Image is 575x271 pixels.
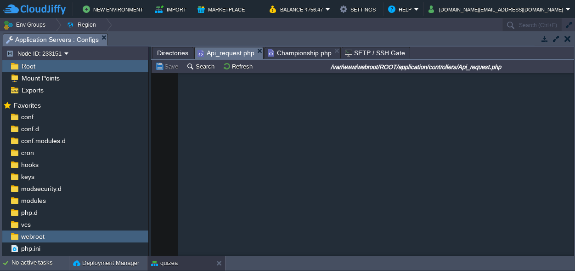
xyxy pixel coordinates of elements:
button: Region [67,18,99,31]
span: Championship.php [268,47,332,58]
button: Balance ₹756.47 [270,4,326,15]
button: [DOMAIN_NAME][EMAIL_ADDRESS][DOMAIN_NAME] [428,4,566,15]
button: Save [155,62,181,70]
a: cron [19,149,35,157]
span: Directories [157,47,188,58]
button: quizea [151,259,178,268]
a: conf.d [19,125,40,133]
a: hooks [19,161,40,169]
a: php.ini [19,244,42,253]
button: New Environment [83,4,146,15]
a: vcs [19,220,32,229]
a: Favorites [12,102,42,109]
a: webroot [19,232,46,241]
a: conf.modules.d [19,137,67,145]
button: Deployment Manager [73,259,139,268]
div: No active tasks [11,256,69,271]
img: CloudJiffy [3,4,66,15]
a: modsecurity.d [19,185,63,193]
li: /var/www/webroot/ROOT/application/controllers/Api_request.php [194,47,264,58]
a: Exports [20,86,45,94]
button: Search [186,62,217,70]
a: Mount Points [20,74,61,82]
button: Env Groups [3,18,49,31]
button: Node ID: 233151 [6,49,64,58]
span: Application Servers : Configs [6,34,99,46]
a: php.d [19,208,39,217]
button: Import [155,4,189,15]
span: SFTP / SSH Gate [345,47,405,58]
button: Refresh [223,62,255,70]
span: Favorites [12,101,42,110]
button: Settings [340,4,378,15]
iframe: chat widget [536,234,566,262]
button: Help [388,4,414,15]
span: Api_request.php [197,47,254,59]
li: /var/www/webroot/ROOT/admin/application/controllers/Championship.php [265,47,341,58]
a: Root [20,62,37,70]
a: keys [19,173,36,181]
a: modules [19,196,47,205]
a: conf [19,113,35,121]
button: Marketplace [197,4,248,15]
